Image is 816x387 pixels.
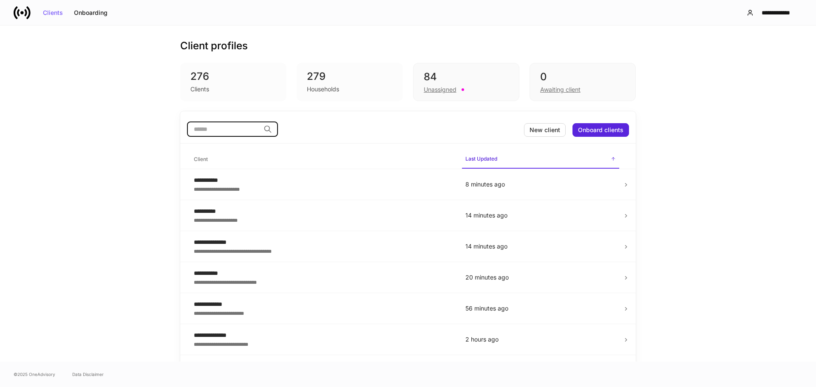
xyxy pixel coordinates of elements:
[540,85,581,94] div: Awaiting client
[14,371,55,378] span: © 2025 OneAdvisory
[307,70,393,83] div: 279
[194,155,208,163] h6: Client
[465,273,616,282] p: 20 minutes ago
[413,63,519,101] div: 84Unassigned
[572,123,629,137] button: Onboard clients
[540,70,625,84] div: 0
[530,63,636,101] div: 0Awaiting client
[190,85,209,93] div: Clients
[462,150,619,169] span: Last Updated
[465,211,616,220] p: 14 minutes ago
[465,335,616,344] p: 2 hours ago
[424,70,509,84] div: 84
[530,127,560,133] div: New client
[465,180,616,189] p: 8 minutes ago
[465,155,497,163] h6: Last Updated
[72,371,104,378] a: Data Disclaimer
[578,127,623,133] div: Onboard clients
[190,151,455,168] span: Client
[43,10,63,16] div: Clients
[190,70,276,83] div: 276
[37,6,68,20] button: Clients
[180,39,248,53] h3: Client profiles
[524,123,566,137] button: New client
[68,6,113,20] button: Onboarding
[307,85,339,93] div: Households
[465,242,616,251] p: 14 minutes ago
[465,304,616,313] p: 56 minutes ago
[74,10,108,16] div: Onboarding
[424,85,456,94] div: Unassigned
